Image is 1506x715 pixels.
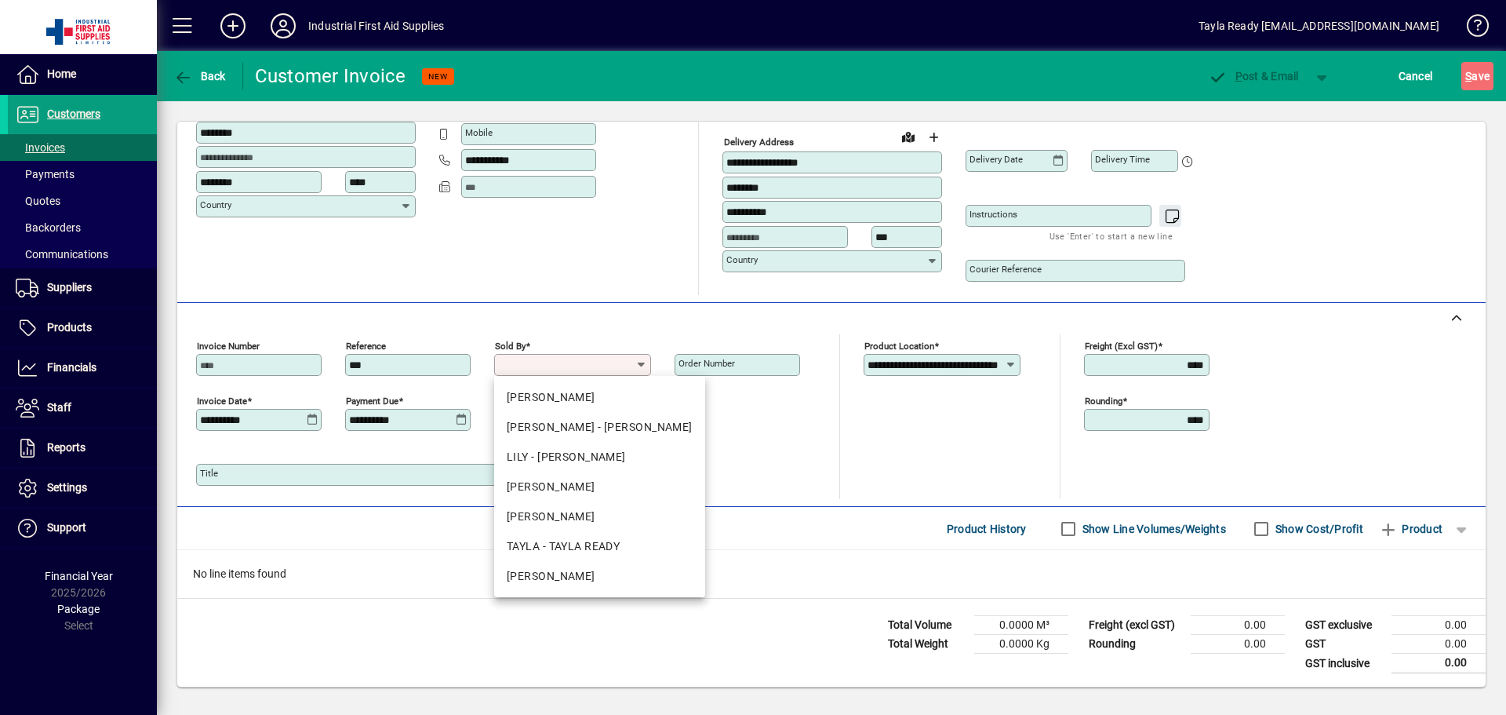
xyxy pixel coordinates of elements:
[8,469,157,508] a: Settings
[880,616,974,635] td: Total Volume
[8,348,157,388] a: Financials
[494,561,705,591] mat-option: TRUDY - TRUDY DARCY
[177,550,1486,598] div: No line items found
[8,509,157,548] a: Support
[678,358,735,369] mat-label: Order number
[8,241,157,268] a: Communications
[8,188,157,214] a: Quotes
[197,341,260,352] mat-label: Invoice number
[208,12,258,40] button: Add
[173,70,226,82] span: Back
[47,401,71,414] span: Staff
[8,55,157,94] a: Home
[1379,516,1442,542] span: Product
[16,141,65,154] span: Invoices
[1081,635,1191,654] td: Rounding
[47,481,87,494] span: Settings
[1391,616,1486,635] td: 0.00
[200,199,231,210] mat-label: Country
[258,12,308,40] button: Profile
[1049,227,1173,245] mat-hint: Use 'Enter' to start a new line
[47,108,100,120] span: Customers
[47,281,92,294] span: Suppliers
[255,64,406,89] div: Customer Invoice
[8,214,157,241] a: Backorders
[47,361,96,374] span: Financials
[16,168,75,181] span: Payments
[896,124,921,149] a: View on map
[507,449,693,465] div: LILY - [PERSON_NAME]
[47,321,92,334] span: Products
[1199,13,1439,38] div: Tayla Ready [EMAIL_ADDRESS][DOMAIN_NAME]
[47,67,76,80] span: Home
[1085,341,1158,352] mat-label: Freight (excl GST)
[507,419,693,436] div: [PERSON_NAME] - [PERSON_NAME]
[507,568,693,585] div: [PERSON_NAME]
[1208,70,1299,82] span: ost & Email
[16,248,108,261] span: Communications
[57,603,100,615] span: Package
[197,396,247,407] mat-label: Invoice date
[1399,64,1433,89] span: Cancel
[1272,521,1363,537] label: Show Cost/Profit
[1095,154,1150,165] mat-label: Delivery time
[974,616,1068,635] td: 0.0000 M³
[494,442,705,472] mat-option: LILY - LILY SEXTONE
[494,382,705,412] mat-option: BECKY - BECKY TUNG
[1465,64,1490,89] span: ave
[8,161,157,188] a: Payments
[969,264,1042,275] mat-label: Courier Reference
[495,341,526,352] mat-label: Sold by
[494,531,705,561] mat-option: TAYLA - TAYLA READY
[47,521,86,534] span: Support
[346,341,386,352] mat-label: Reference
[507,509,693,525] div: [PERSON_NAME]
[1297,654,1391,673] td: GST inclusive
[1081,616,1191,635] td: Freight (excl GST)
[1371,515,1450,543] button: Product
[16,195,60,207] span: Quotes
[494,412,705,442] mat-option: FIONA - FIONA MCEWEN
[8,308,157,348] a: Products
[940,515,1033,543] button: Product History
[1391,635,1486,654] td: 0.00
[1455,3,1486,54] a: Knowledge Base
[1200,62,1307,90] button: Post & Email
[200,468,218,479] mat-label: Title
[308,13,444,38] div: Industrial First Aid Supplies
[507,479,693,495] div: [PERSON_NAME]
[726,254,758,265] mat-label: Country
[465,127,493,138] mat-label: Mobile
[507,389,693,406] div: [PERSON_NAME]
[169,62,230,90] button: Back
[494,502,705,531] mat-option: ROSS - ROSS SEXTONE
[1395,62,1437,90] button: Cancel
[1391,654,1486,673] td: 0.00
[346,396,398,407] mat-label: Payment due
[974,635,1068,654] td: 0.0000 Kg
[947,516,1027,542] span: Product History
[8,268,157,308] a: Suppliers
[1297,616,1391,635] td: GST exclusive
[1191,616,1285,635] td: 0.00
[1465,70,1471,82] span: S
[921,125,946,150] button: Choose address
[1079,521,1226,537] label: Show Line Volumes/Weights
[494,472,705,502] mat-option: ROB - ROBERT KAUIE
[507,538,693,555] div: TAYLA - TAYLA READY
[428,71,448,82] span: NEW
[1461,62,1493,90] button: Save
[8,429,157,468] a: Reports
[1191,635,1285,654] td: 0.00
[880,635,974,654] td: Total Weight
[157,62,243,90] app-page-header-button: Back
[16,221,81,234] span: Backorders
[47,441,85,454] span: Reports
[8,134,157,161] a: Invoices
[1235,70,1242,82] span: P
[45,570,113,582] span: Financial Year
[1085,396,1122,407] mat-label: Rounding
[8,389,157,428] a: Staff
[969,209,1017,220] mat-label: Instructions
[1297,635,1391,654] td: GST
